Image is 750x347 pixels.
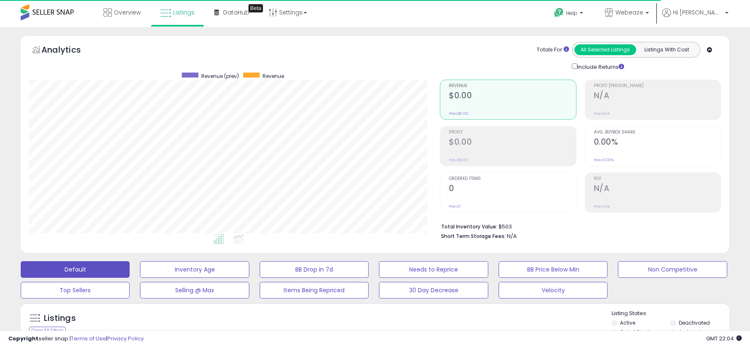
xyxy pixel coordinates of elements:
span: ROI [594,177,721,181]
span: Ordered Items [449,177,576,181]
button: Selling @ Max [140,282,249,298]
h2: 0 [449,184,576,195]
span: Revenue [263,73,284,80]
a: Privacy Policy [107,335,144,342]
button: Items Being Repriced [260,282,369,298]
span: Profit [449,130,576,135]
small: Prev: N/A [594,204,610,209]
span: Hi [PERSON_NAME] [673,8,723,17]
small: Prev: $0.00 [449,158,468,163]
small: Prev: $0.00 [449,111,468,116]
h2: $0.00 [449,137,576,148]
span: Webeaze [615,8,643,17]
div: Clear All Filters [29,327,66,335]
span: DataHub [223,8,249,17]
div: Tooltip anchor [248,4,263,12]
p: Listing States: [612,310,729,318]
h5: Listings [44,313,76,324]
h2: N/A [594,184,721,195]
div: Include Returns [566,62,634,71]
button: All Selected Listings [574,44,636,55]
small: Prev: 0 [449,204,461,209]
b: Total Inventory Value: [441,223,497,230]
button: Velocity [499,282,608,298]
button: Inventory Age [140,261,249,278]
span: Listings [173,8,195,17]
span: N/A [507,232,517,240]
button: Default [21,261,130,278]
button: Top Sellers [21,282,130,298]
small: Prev: N/A [594,111,610,116]
span: Profit [PERSON_NAME] [594,84,721,88]
button: BB Drop in 7d [260,261,369,278]
span: 2025-08-11 22:04 GMT [706,335,742,342]
small: Prev: 0.00% [594,158,614,163]
button: Needs to Reprice [379,261,488,278]
button: Listings With Cost [636,44,697,55]
li: $503 [441,221,715,231]
h2: N/A [594,91,721,102]
div: seller snap | | [8,335,144,343]
a: Help [547,1,591,27]
h2: $0.00 [449,91,576,102]
button: BB Price Below Min [499,261,608,278]
button: Non Competitive [618,261,727,278]
label: Deactivated [679,319,710,326]
i: Get Help [554,7,564,18]
span: Revenue (prev) [201,73,239,80]
b: Short Term Storage Fees: [441,233,506,240]
span: Overview [114,8,141,17]
button: 30 Day Decrease [379,282,488,298]
span: Avg. Buybox Share [594,130,721,135]
strong: Copyright [8,335,39,342]
span: Help [566,10,577,17]
h2: 0.00% [594,137,721,148]
span: Revenue [449,84,576,88]
a: Hi [PERSON_NAME] [662,8,728,27]
label: Out of Stock [620,328,650,335]
a: Terms of Use [71,335,106,342]
h5: Analytics [41,44,97,58]
div: Totals For [537,46,569,54]
label: Active [620,319,635,326]
label: Archived [679,328,701,335]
